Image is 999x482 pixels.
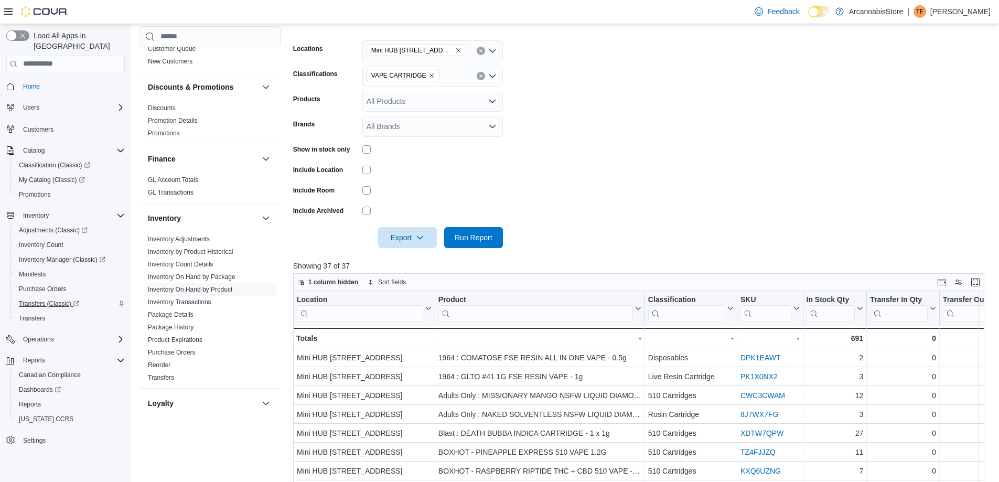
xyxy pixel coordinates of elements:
div: Product [438,295,633,305]
span: Package History [148,323,194,331]
a: Inventory On Hand by Product [148,286,232,293]
button: Finance [260,153,272,165]
span: Feedback [767,6,799,17]
a: Manifests [15,268,50,281]
span: GL Transactions [148,188,194,197]
button: Promotions [10,187,129,202]
a: Inventory Manager (Classic) [15,253,110,266]
div: Disposables [648,351,734,364]
span: Inventory Count [15,239,125,251]
span: Home [23,82,40,91]
label: Products [293,95,320,103]
div: Location [297,295,423,305]
a: Dashboards [10,382,129,397]
div: - [648,332,734,345]
h3: Loyalty [148,398,174,409]
span: Inventory Manager (Classic) [19,255,105,264]
span: Run Report [455,232,492,243]
button: Operations [19,333,58,346]
span: Washington CCRS [15,413,125,425]
span: New Customers [148,57,192,66]
a: Canadian Compliance [15,369,85,381]
div: 7 [806,465,863,477]
button: Canadian Compliance [10,368,129,382]
span: Adjustments (Classic) [19,226,88,234]
span: Purchase Orders [15,283,125,295]
button: Users [19,101,44,114]
div: 510 Cartridges [648,427,734,440]
div: 3 [806,408,863,421]
a: GL Transactions [148,189,194,196]
span: My Catalog (Classic) [15,174,125,186]
div: Transfer In Qty [870,295,928,322]
button: Inventory [148,213,257,223]
a: My Catalog (Classic) [10,173,129,187]
span: Transfers [15,312,125,325]
button: Catalog [2,143,129,158]
div: 0 [870,465,936,477]
a: Reorder [148,361,170,369]
a: Inventory Count [15,239,68,251]
button: SKU [740,295,800,322]
a: New Customers [148,58,192,65]
span: Classification (Classic) [15,159,125,172]
button: 1 column hidden [294,276,362,288]
a: Transfers (Classic) [15,297,83,310]
div: 0 [870,389,936,402]
a: Promotions [15,188,55,201]
div: 0 [870,332,936,345]
span: GL Account Totals [148,176,198,184]
h3: Inventory [148,213,181,223]
span: Load All Apps in [GEOGRAPHIC_DATA] [29,30,125,51]
span: Dark Mode [808,17,809,18]
button: Transfer In Qty [870,295,936,322]
label: Locations [293,45,323,53]
h3: Discounts & Promotions [148,82,233,92]
span: Inventory Manager (Classic) [15,253,125,266]
span: Inventory On Hand by Package [148,273,235,281]
button: Export [378,227,437,248]
div: 1964 : COMATOSE FSE RESIN ALL IN ONE VAPE - 0.5g [438,351,641,364]
a: DPK1EAWT [740,354,781,362]
button: Catalog [19,144,49,157]
span: Home [19,80,125,93]
span: Dashboards [19,385,61,394]
a: Inventory Adjustments [148,235,210,243]
label: Include Location [293,166,343,174]
span: Transfers (Classic) [15,297,125,310]
span: Purchase Orders [148,348,196,357]
span: Inventory Adjustments [148,235,210,243]
button: Open list of options [488,47,497,55]
button: Loyalty [148,398,257,409]
span: Settings [19,434,125,447]
a: CWC3CWAM [740,391,785,400]
a: Feedback [750,1,803,22]
div: SKU URL [740,295,791,322]
div: BOXHOT - RASPBERRY RIPTIDE THC + CBD 510 VAPE - 2G [438,465,641,477]
a: Dashboards [15,383,65,396]
span: Catalog [19,144,125,157]
span: Package Details [148,310,194,319]
label: Show in stock only [293,145,350,154]
div: Mini HUB [STREET_ADDRESS] [297,389,432,402]
button: Product [438,295,641,322]
p: Showing 37 of 37 [293,261,992,271]
div: Product [438,295,633,322]
span: Transfers (Classic) [19,299,79,308]
button: Remove VAPE CARTRIDGE from selection in this group [428,72,435,79]
span: Reports [23,356,45,365]
span: Operations [23,335,54,344]
button: Transfers [10,311,129,326]
span: Settings [23,436,46,445]
span: Promotions [148,129,180,137]
div: In Stock Qty [806,295,855,305]
button: Loyalty [260,397,272,410]
p: ArcannabisStore [849,5,904,18]
span: Operations [19,333,125,346]
span: Sort fields [378,278,406,286]
button: Open list of options [488,72,497,80]
div: 510 Cartridges [648,465,734,477]
a: [US_STATE] CCRS [15,413,78,425]
button: Finance [148,154,257,164]
div: Thamiris Ferreira [914,5,926,18]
